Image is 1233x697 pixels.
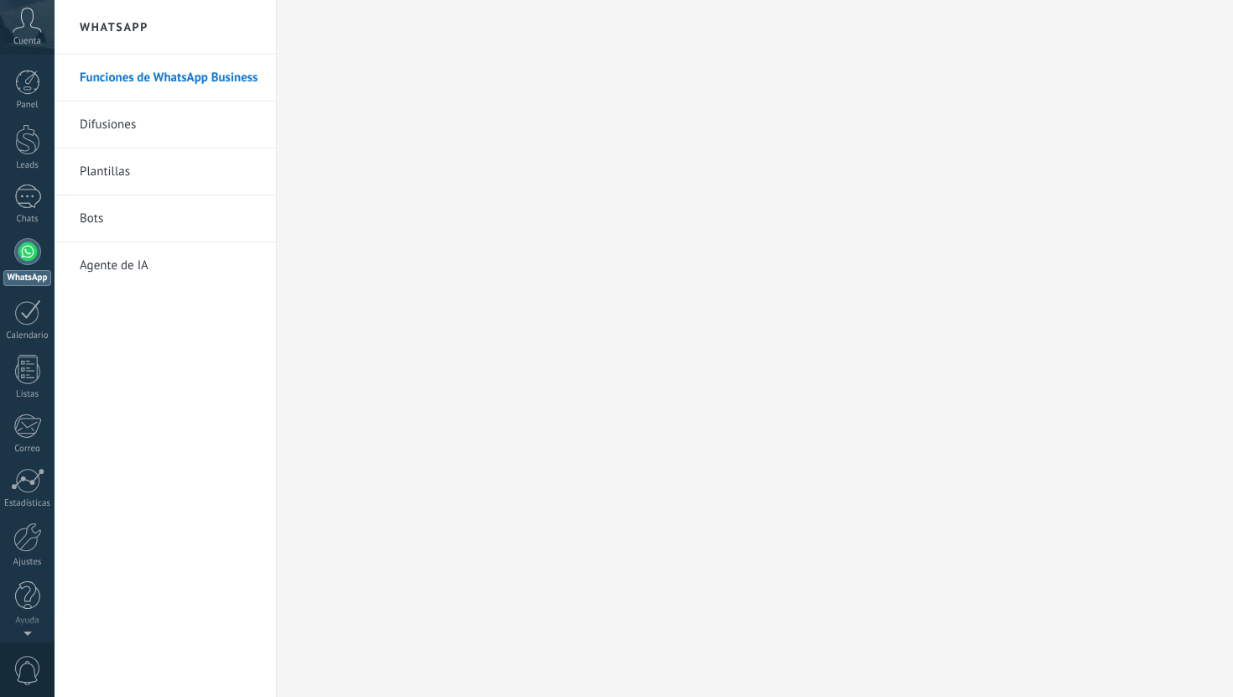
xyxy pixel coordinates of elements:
li: Plantillas [55,148,276,195]
div: WhatsApp [3,270,51,286]
li: Difusiones [55,101,276,148]
div: Correo [3,444,52,455]
div: Panel [3,100,52,111]
span: Cuenta [13,36,41,47]
li: Bots [55,195,276,242]
div: Ayuda [3,616,52,627]
a: Agente de IA [80,242,259,289]
div: Estadísticas [3,498,52,509]
a: Difusiones [80,101,259,148]
li: Agente de IA [55,242,276,289]
div: Listas [3,389,52,400]
div: Ajustes [3,557,52,568]
div: Leads [3,160,52,171]
div: Calendario [3,330,52,341]
a: Bots [80,195,259,242]
a: Funciones de WhatsApp Business [80,55,259,101]
a: Plantillas [80,148,259,195]
div: Chats [3,214,52,225]
li: Funciones de WhatsApp Business [55,55,276,101]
